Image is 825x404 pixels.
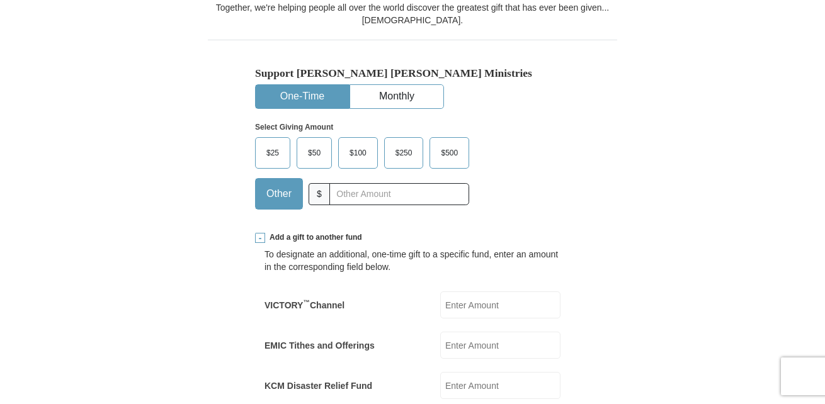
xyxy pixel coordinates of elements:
[435,143,464,162] span: $500
[255,67,570,80] h5: Support [PERSON_NAME] [PERSON_NAME] Ministries
[440,372,560,399] input: Enter Amount
[265,248,560,273] div: To designate an additional, one-time gift to a specific fund, enter an amount in the correspondin...
[350,85,443,108] button: Monthly
[309,183,330,205] span: $
[265,232,362,243] span: Add a gift to another fund
[329,183,469,205] input: Other Amount
[265,379,372,392] label: KCM Disaster Relief Fund
[265,339,375,352] label: EMIC Tithes and Offerings
[208,1,617,26] div: Together, we're helping people all over the world discover the greatest gift that has ever been g...
[303,298,310,306] sup: ™
[255,123,333,132] strong: Select Giving Amount
[256,85,349,108] button: One-Time
[302,143,327,162] span: $50
[389,143,419,162] span: $250
[260,184,298,203] span: Other
[440,291,560,318] input: Enter Amount
[440,332,560,359] input: Enter Amount
[265,299,344,311] label: VICTORY Channel
[343,143,373,162] span: $100
[260,143,285,162] span: $25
